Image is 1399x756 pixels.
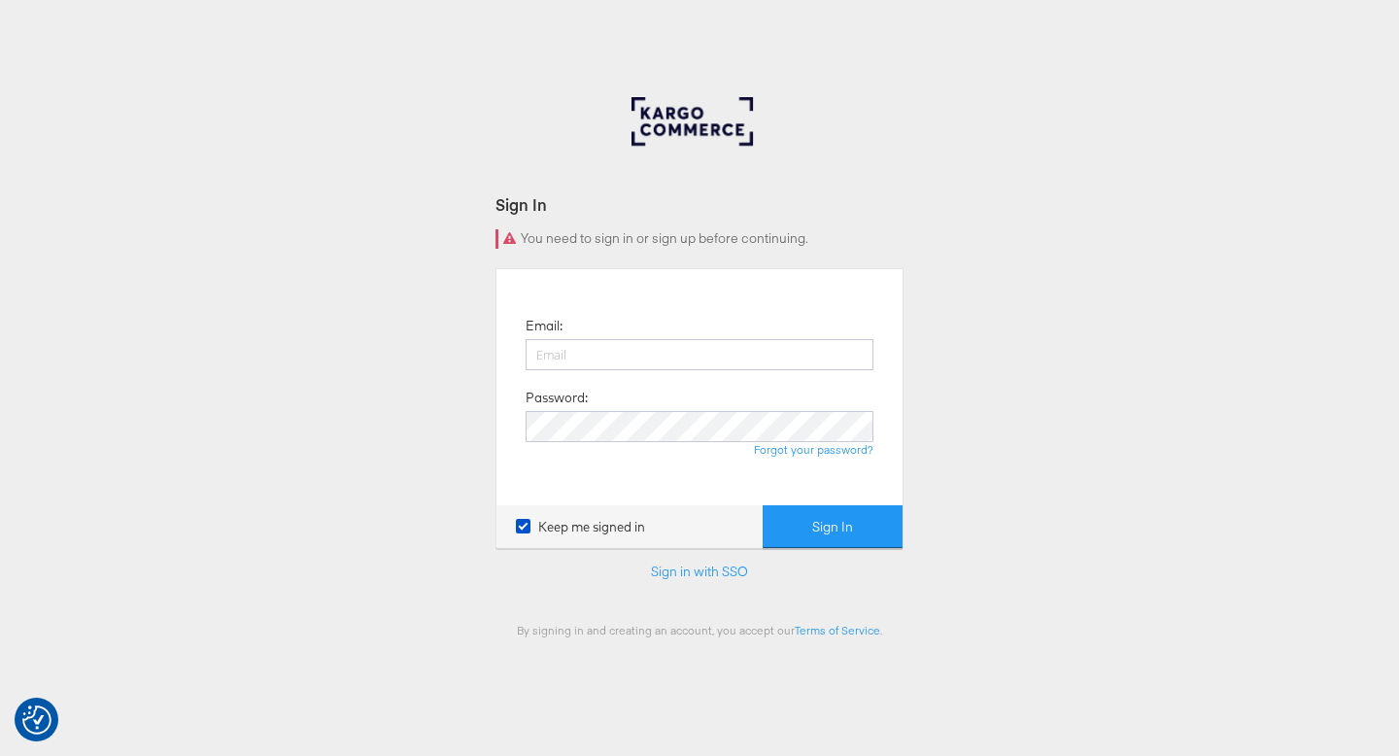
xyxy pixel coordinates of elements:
button: Sign In [763,505,903,549]
a: Terms of Service [795,623,880,637]
div: By signing in and creating an account, you accept our . [495,623,904,637]
label: Password: [526,389,588,407]
div: Sign In [495,193,904,216]
img: Revisit consent button [22,705,51,735]
button: Consent Preferences [22,705,51,735]
a: Sign in with SSO [651,563,748,580]
a: Forgot your password? [754,442,873,457]
input: Email [526,339,873,370]
div: You need to sign in or sign up before continuing. [495,229,904,249]
label: Keep me signed in [516,518,645,536]
label: Email: [526,317,563,335]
